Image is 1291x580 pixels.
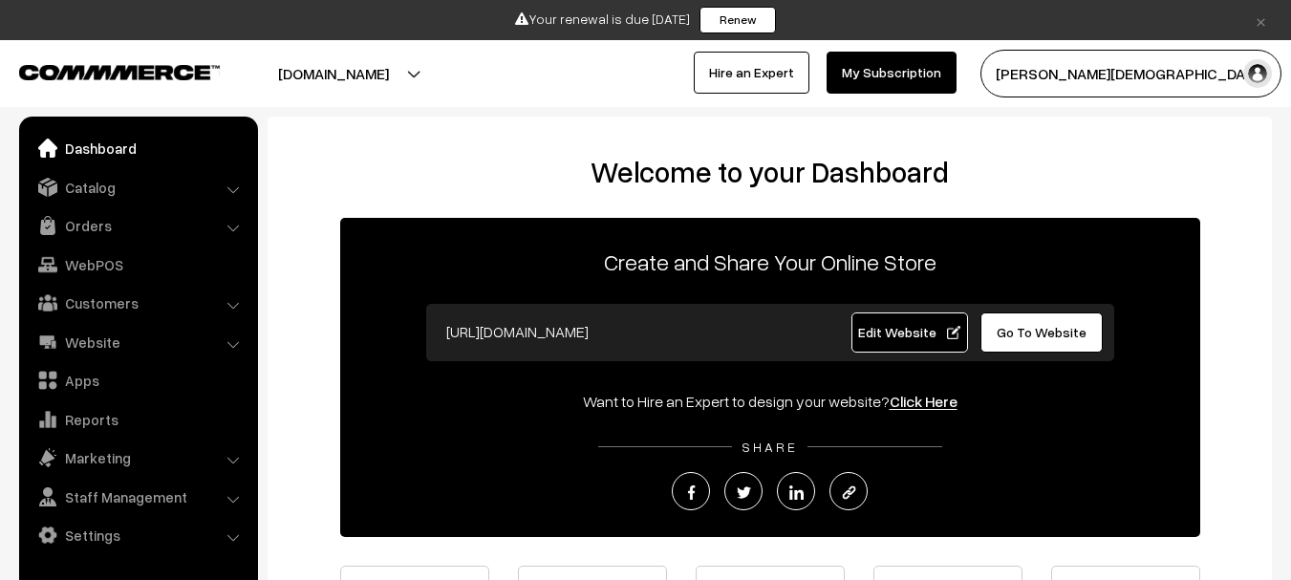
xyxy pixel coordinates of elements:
a: COMMMERCE [19,59,186,82]
p: Create and Share Your Online Store [340,245,1200,279]
a: Marketing [24,440,251,475]
a: Website [24,325,251,359]
a: Reports [24,402,251,437]
div: Your renewal is due [DATE] [7,7,1284,33]
a: Staff Management [24,480,251,514]
a: × [1248,9,1274,32]
span: Go To Website [997,324,1087,340]
a: Settings [24,518,251,552]
a: Customers [24,286,251,320]
a: Renew [699,7,776,33]
button: [PERSON_NAME][DEMOGRAPHIC_DATA] [980,50,1281,97]
button: [DOMAIN_NAME] [211,50,456,97]
span: SHARE [732,439,807,455]
a: Apps [24,363,251,397]
div: Want to Hire an Expert to design your website? [340,390,1200,413]
a: Catalog [24,170,251,204]
img: COMMMERCE [19,65,220,79]
a: Go To Website [980,312,1104,353]
a: My Subscription [827,52,957,94]
a: Dashboard [24,131,251,165]
span: Edit Website [858,324,960,340]
a: Click Here [890,392,957,411]
a: Edit Website [851,312,968,353]
a: Orders [24,208,251,243]
img: user [1243,59,1272,88]
a: WebPOS [24,247,251,282]
a: Hire an Expert [694,52,809,94]
h2: Welcome to your Dashboard [287,155,1253,189]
